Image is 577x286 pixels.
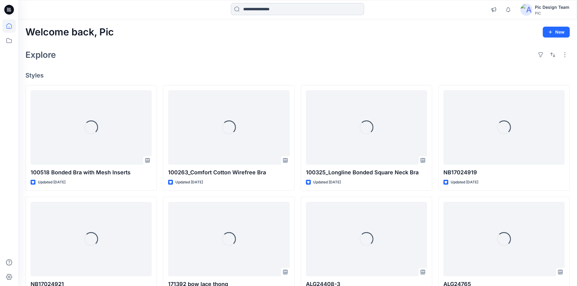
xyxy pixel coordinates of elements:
h2: Explore [25,50,56,60]
div: Pic Design Team [535,4,569,11]
p: 100518 Bonded Bra with Mesh Inserts [31,168,152,177]
p: Updated [DATE] [175,179,203,186]
p: Updated [DATE] [451,179,478,186]
button: New [543,27,570,38]
p: 100325_Longline Bonded Square Neck Bra [306,168,427,177]
h4: Styles [25,72,570,79]
img: avatar [520,4,532,16]
p: Updated [DATE] [38,179,65,186]
h2: Welcome back, Pic [25,27,114,38]
p: NB17024919 [443,168,565,177]
p: 100263_Comfort Cotton Wirefree Bra [168,168,289,177]
div: PIC [535,11,569,15]
p: Updated [DATE] [313,179,341,186]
